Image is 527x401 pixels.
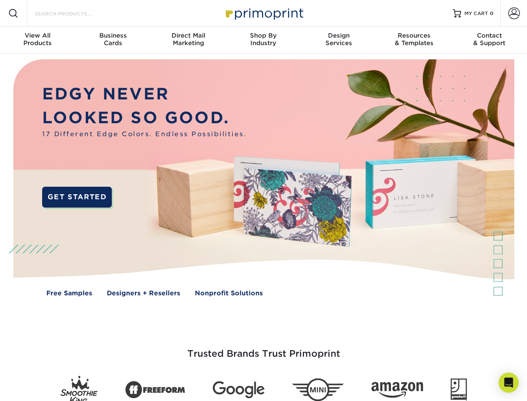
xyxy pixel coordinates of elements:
span: Shop By [226,32,301,39]
a: BusinessCards [75,27,150,53]
div: Marketing [151,32,226,47]
a: Shop ByIndustry [226,27,301,53]
div: Cards [75,32,150,47]
a: DesignServices [301,27,376,53]
a: Nonprofit Solutions [195,289,263,298]
span: Contact [452,32,527,39]
span: Business [75,32,150,39]
a: Contact& Support [452,27,527,53]
h3: Trusted Brands Trust Primoprint [20,328,508,369]
a: Designers + Resellers [107,289,180,298]
img: Amazon [371,382,423,398]
div: & Templates [376,32,451,47]
a: Resources& Templates [376,27,451,53]
div: Open Intercom Messenger [499,373,519,393]
a: Free Samples [46,289,92,298]
img: Google [213,381,265,398]
span: MY CART [464,10,488,17]
span: Design [301,32,376,39]
div: Industry [226,32,301,47]
p: LOOKED SO GOOD. [42,106,247,130]
a: Direct MailMarketing [151,27,226,53]
input: SEARCH PRODUCTS..... [34,8,115,18]
img: Goodwill [451,378,467,401]
a: GET STARTED [42,187,112,208]
img: Primoprint [222,4,305,22]
span: 0 [490,10,494,16]
span: Resources [376,32,451,39]
p: EDGY NEVER [42,82,247,106]
iframe: Google Customer Reviews [2,376,71,398]
div: Services [301,32,376,47]
span: 17 Different Edge Colors. Endless Possibilities. [42,129,247,139]
span: Direct Mail [151,32,226,39]
div: & Support [452,32,527,47]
